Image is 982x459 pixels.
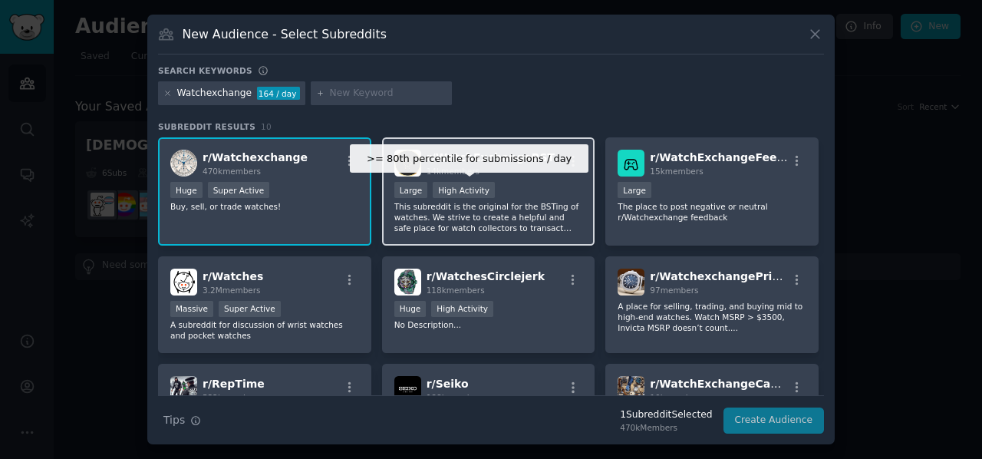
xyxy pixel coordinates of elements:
[618,269,644,296] img: WatchexchangePrimo
[257,87,300,101] div: 164 / day
[261,122,272,131] span: 10
[620,408,712,422] div: 1 Subreddit Selected
[203,378,265,390] span: r/ RepTime
[203,270,263,282] span: r/ Watches
[219,301,281,317] div: Super Active
[618,301,806,333] p: A place for selling, trading, and buying mid to high-end watches. Watch MSRP > $3500, Invicta MSR...
[158,121,255,132] span: Subreddit Results
[427,286,485,295] span: 118k members
[650,286,698,295] span: 97 members
[650,167,703,176] span: 15k members
[394,201,583,233] p: This subreddit is the original for the BSTing of watches. We strive to create a helpful and safe ...
[431,301,493,317] div: High Activity
[170,201,359,212] p: Buy, sell, or trade watches!
[618,201,806,223] p: The place to post negative or neutral r/Watchexchange feedback
[618,182,651,198] div: Large
[170,376,197,403] img: RepTime
[427,151,555,163] span: r/ WatchExchangeBST
[203,393,261,402] span: 532k members
[394,182,428,198] div: Large
[170,269,197,296] img: Watches
[427,378,469,390] span: r/ Seiko
[394,319,583,330] p: No Description...
[618,150,644,177] img: WatchExchangeFeedback
[177,87,252,101] div: Watchexchange
[158,65,252,76] h3: Search keywords
[427,167,479,176] span: 14k members
[170,150,197,177] img: Watchexchange
[433,182,495,198] div: High Activity
[427,393,485,402] span: 188k members
[650,378,800,390] span: r/ WatchExchangeCanada
[170,301,213,317] div: Massive
[394,376,421,403] img: Seiko
[394,269,421,296] img: WatchesCirclejerk
[394,150,421,177] img: WatchExchangeBST
[330,87,447,101] input: New Keyword
[203,151,308,163] span: r/ Watchexchange
[618,376,644,403] img: WatchExchangeCanada
[427,270,545,282] span: r/ WatchesCirclejerk
[650,393,703,402] span: 10k members
[208,182,270,198] div: Super Active
[650,151,812,163] span: r/ WatchExchangeFeedback
[203,286,261,295] span: 3.2M members
[183,26,387,42] h3: New Audience - Select Subreddits
[650,270,790,282] span: r/ WatchexchangePrimo
[170,319,359,341] p: A subreddit for discussion of wrist watches and pocket watches
[394,301,427,317] div: Huge
[203,167,261,176] span: 470k members
[163,412,185,428] span: Tips
[158,407,206,434] button: Tips
[170,182,203,198] div: Huge
[620,422,712,433] div: 470k Members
